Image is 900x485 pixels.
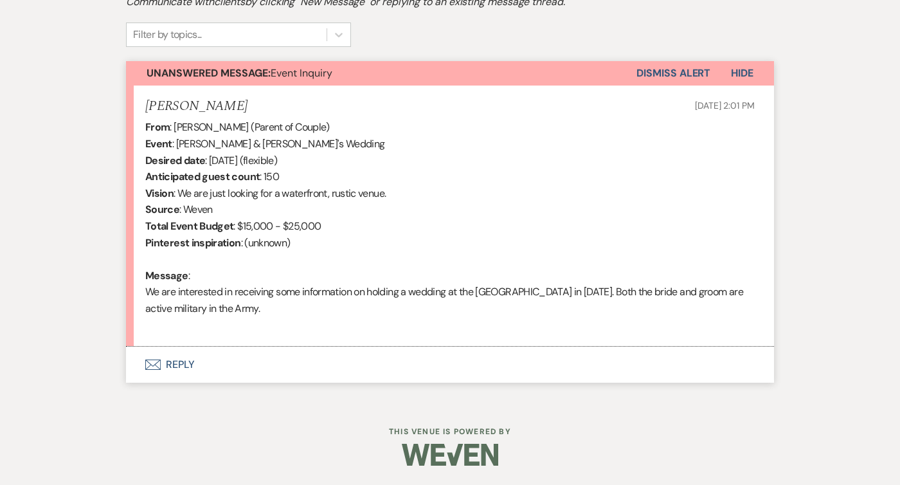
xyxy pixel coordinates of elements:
[145,154,205,167] b: Desired date
[145,219,233,233] b: Total Event Budget
[695,100,755,111] span: [DATE] 2:01 PM
[145,119,755,333] div: : [PERSON_NAME] (Parent of Couple) : [PERSON_NAME] & [PERSON_NAME]'s Wedding : [DATE] (flexible) ...
[145,170,260,183] b: Anticipated guest count
[731,66,753,80] span: Hide
[145,236,241,250] b: Pinterest inspiration
[145,187,174,200] b: Vision
[710,61,774,86] button: Hide
[145,98,248,114] h5: [PERSON_NAME]
[133,27,202,42] div: Filter by topics...
[147,66,271,80] strong: Unanswered Message:
[145,203,179,216] b: Source
[126,61,636,86] button: Unanswered Message:Event Inquiry
[147,66,332,80] span: Event Inquiry
[145,120,170,134] b: From
[636,61,710,86] button: Dismiss Alert
[145,269,188,282] b: Message
[402,432,498,477] img: Weven Logo
[145,137,172,151] b: Event
[126,347,774,383] button: Reply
